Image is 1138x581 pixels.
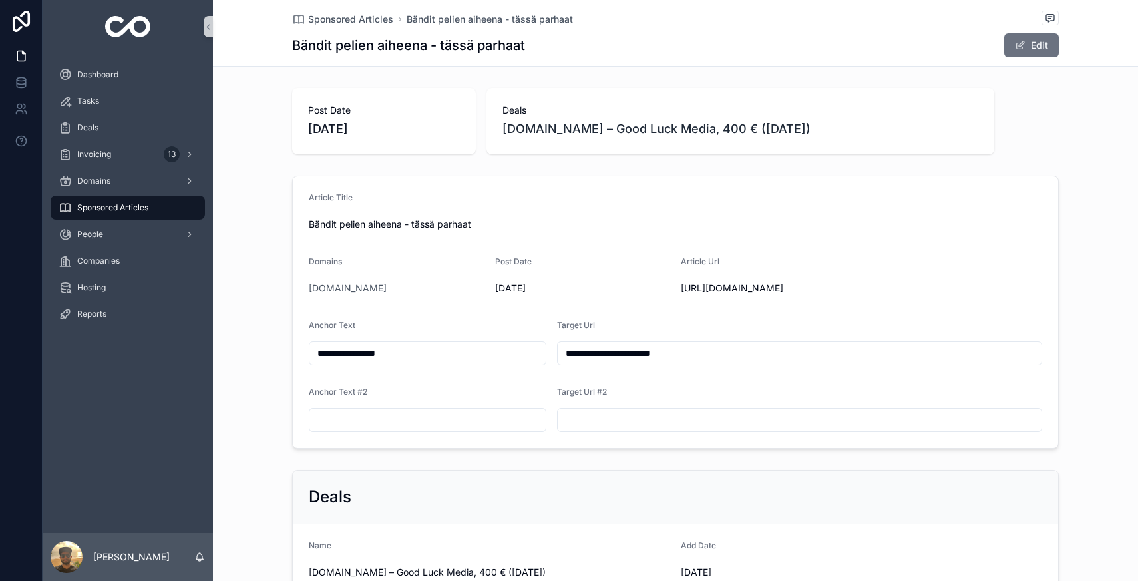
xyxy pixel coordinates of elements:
[77,229,103,240] span: People
[502,104,978,117] span: Deals
[309,566,670,579] span: [DOMAIN_NAME] – Good Luck Media, 400 € ([DATE])
[51,63,205,87] a: Dashboard
[407,13,573,26] a: Bändit pelien aiheena - tässä parhaat
[309,486,351,508] h2: Deals
[309,540,331,550] span: Name
[309,282,387,295] a: [DOMAIN_NAME]
[51,116,205,140] a: Deals
[309,320,355,330] span: Anchor Text
[308,13,393,26] span: Sponsored Articles
[495,282,671,295] span: [DATE]
[51,222,205,246] a: People
[292,36,525,55] h1: Bändit pelien aiheena - tässä parhaat
[51,142,205,166] a: Invoicing13
[681,566,1042,579] span: [DATE]
[77,309,106,319] span: Reports
[681,282,1042,295] span: [URL][DOMAIN_NAME]
[51,89,205,113] a: Tasks
[51,276,205,299] a: Hosting
[51,169,205,193] a: Domains
[51,249,205,273] a: Companies
[93,550,170,564] p: [PERSON_NAME]
[308,120,460,138] span: [DATE]
[164,146,180,162] div: 13
[77,176,110,186] span: Domains
[309,387,367,397] span: Anchor Text #2
[51,302,205,326] a: Reports
[495,256,532,266] span: Post Date
[309,218,1042,231] span: Bändit pelien aiheena - tässä parhaat
[309,256,342,266] span: Domains
[43,53,213,343] div: scrollable content
[77,256,120,266] span: Companies
[51,196,205,220] a: Sponsored Articles
[77,149,111,160] span: Invoicing
[77,282,106,293] span: Hosting
[557,320,595,330] span: Target Url
[292,13,393,26] a: Sponsored Articles
[77,202,148,213] span: Sponsored Articles
[1004,33,1059,57] button: Edit
[308,104,460,117] span: Post Date
[77,122,98,133] span: Deals
[557,387,607,397] span: Target Url #2
[681,540,716,550] span: Add Date
[77,96,99,106] span: Tasks
[309,192,353,202] span: Article Title
[105,16,151,37] img: App logo
[681,256,719,266] span: Article Url
[77,69,118,80] span: Dashboard
[502,120,811,138] a: [DOMAIN_NAME] – Good Luck Media, 400 € ([DATE])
